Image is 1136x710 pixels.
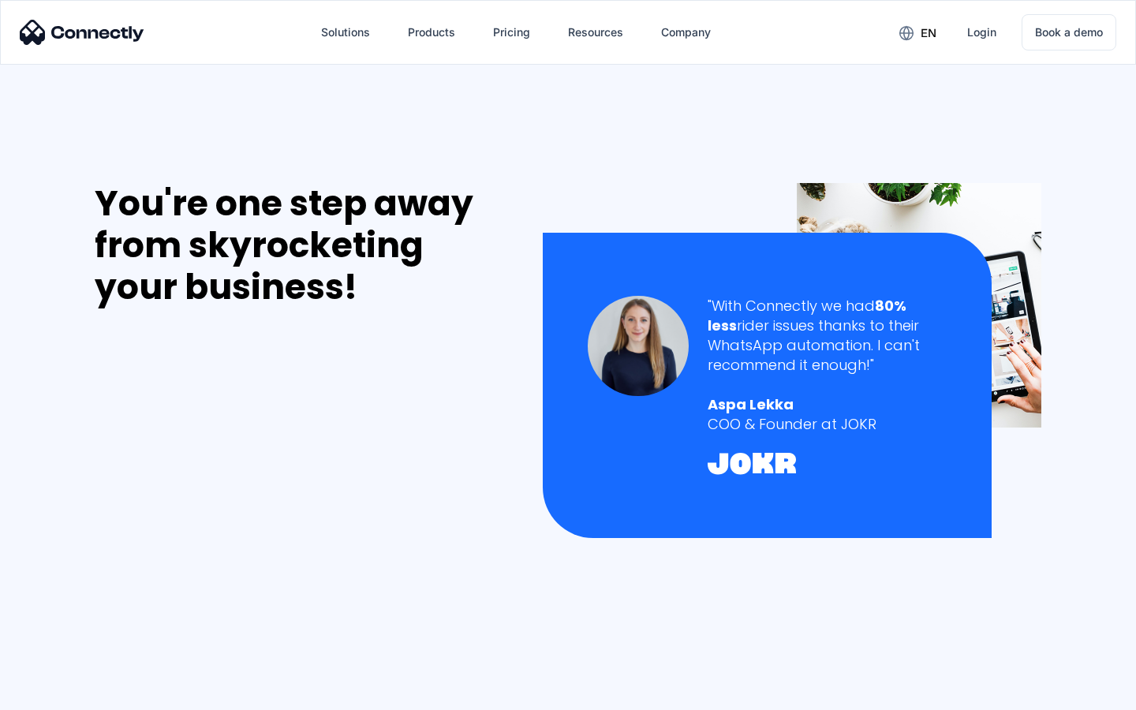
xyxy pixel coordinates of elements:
[708,296,906,335] strong: 80% less
[20,20,144,45] img: Connectly Logo
[408,21,455,43] div: Products
[95,183,510,308] div: You're one step away from skyrocketing your business!
[493,21,530,43] div: Pricing
[661,21,711,43] div: Company
[95,327,331,689] iframe: Form 0
[568,21,623,43] div: Resources
[480,13,543,51] a: Pricing
[32,682,95,704] ul: Language list
[1022,14,1116,50] a: Book a demo
[16,682,95,704] aside: Language selected: English
[321,21,370,43] div: Solutions
[708,414,947,434] div: COO & Founder at JOKR
[708,394,794,414] strong: Aspa Lekka
[955,13,1009,51] a: Login
[708,296,947,376] div: "With Connectly we had rider issues thanks to their WhatsApp automation. I can't recommend it eno...
[967,21,996,43] div: Login
[921,22,936,44] div: en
